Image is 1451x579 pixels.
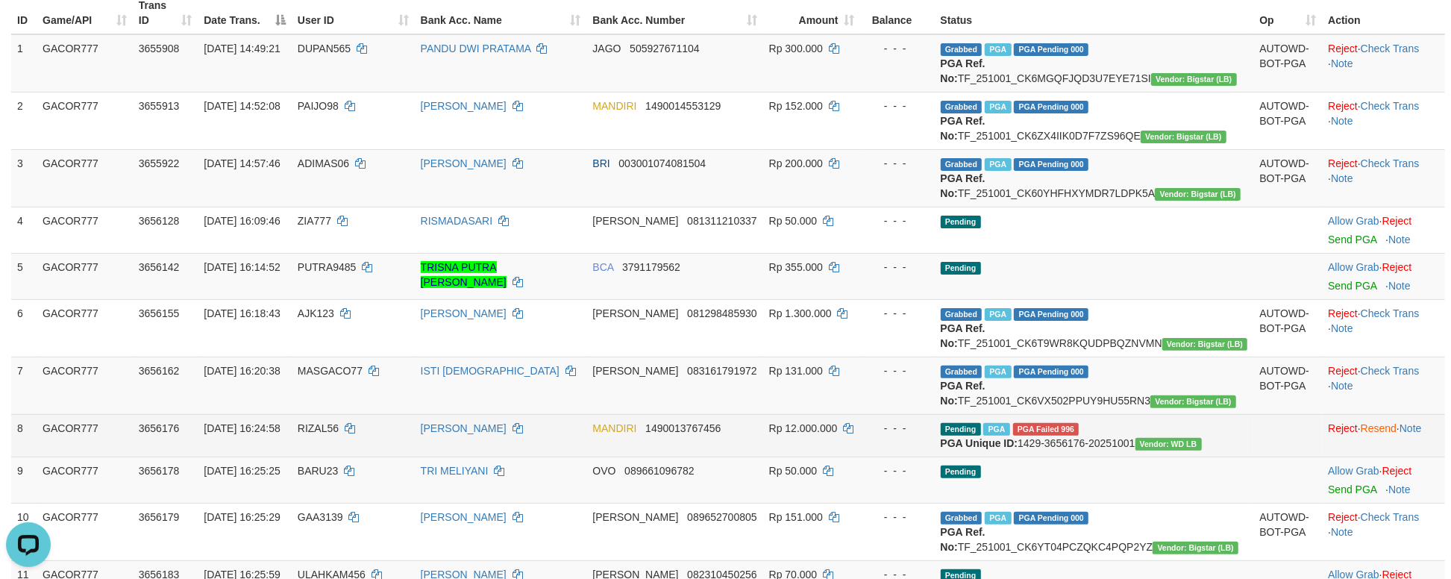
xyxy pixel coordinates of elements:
b: PGA Ref. No: [941,57,985,84]
span: ADIMAS06 [298,157,349,169]
span: Grabbed [941,101,983,113]
a: [PERSON_NAME] [421,100,507,112]
a: Check Trans [1361,157,1420,169]
span: 3656162 [139,365,180,377]
span: Grabbed [941,366,983,378]
span: PGA Pending [1014,43,1088,56]
td: AUTOWD-BOT-PGA [1253,34,1322,93]
b: PGA Ref. No: [941,172,985,199]
span: PGA Error [1013,423,1079,436]
div: - - - [867,213,929,228]
span: Copy 1490013767456 to clipboard [645,422,721,434]
td: 1429-3656176-20251001 [935,414,1254,457]
a: Note [1331,380,1353,392]
div: - - - [867,463,929,478]
span: Rp 50.000 [769,465,818,477]
a: Send PGA [1328,483,1376,495]
td: 2 [11,92,37,149]
td: AUTOWD-BOT-PGA [1253,92,1322,149]
a: Note [1331,115,1353,127]
a: Reject [1328,511,1358,523]
td: TF_251001_CK6T9WR8KQUDPBQZNVMN [935,299,1254,357]
a: Reject [1328,365,1358,377]
td: GACOR777 [37,149,133,207]
span: PAIJO98 [298,100,339,112]
a: Note [1388,483,1411,495]
b: PGA Ref. No: [941,380,985,407]
span: 3656155 [139,307,180,319]
div: - - - [867,260,929,275]
span: Marked by bsnwdpga [983,423,1009,436]
a: Allow Grab [1328,261,1379,273]
div: - - - [867,306,929,321]
span: Copy 1490014553129 to clipboard [645,100,721,112]
span: Copy 505927671104 to clipboard [630,43,699,54]
td: · [1322,253,1445,299]
td: AUTOWD-BOT-PGA [1253,503,1322,560]
span: [DATE] 16:14:52 [204,261,280,273]
span: AJK123 [298,307,334,319]
a: Check Trans [1361,100,1420,112]
span: Vendor URL: https://dashboard.q2checkout.com/secure [1151,73,1237,86]
span: Copy 089661096782 to clipboard [624,465,694,477]
span: Pending [941,466,981,478]
a: Note [1400,422,1422,434]
td: 1 [11,34,37,93]
span: 3655908 [139,43,180,54]
b: PGA Ref. No: [941,115,985,142]
td: GACOR777 [37,503,133,560]
td: 7 [11,357,37,414]
a: Reject [1328,422,1358,434]
a: Reject [1328,157,1358,169]
a: Check Trans [1361,43,1420,54]
span: Rp 151.000 [769,511,823,523]
a: Reject [1328,43,1358,54]
td: TF_251001_CK6ZX4IIK0D7F7ZS96QE [935,92,1254,149]
span: ZIA777 [298,215,331,227]
span: MANDIRI [592,422,636,434]
span: PGA Pending [1014,366,1088,378]
td: GACOR777 [37,34,133,93]
td: GACOR777 [37,253,133,299]
span: BRI [592,157,609,169]
span: Rp 300.000 [769,43,823,54]
td: AUTOWD-BOT-PGA [1253,149,1322,207]
span: Marked by bsnwdpga [985,101,1011,113]
span: Pending [941,216,981,228]
b: PGA Ref. No: [941,526,985,553]
span: Copy 081298485930 to clipboard [687,307,756,319]
td: GACOR777 [37,92,133,149]
a: Reject [1328,307,1358,319]
span: [DATE] 16:25:25 [204,465,280,477]
span: PGA Pending [1014,158,1088,171]
div: - - - [867,510,929,525]
span: DUPAN565 [298,43,351,54]
span: 3656128 [139,215,180,227]
div: - - - [867,98,929,113]
b: PGA Ref. No: [941,322,985,349]
span: PGA Pending [1014,512,1088,525]
td: GACOR777 [37,357,133,414]
a: Note [1331,172,1353,184]
a: ISTI [DEMOGRAPHIC_DATA] [421,365,560,377]
span: Grabbed [941,158,983,171]
span: RIZAL56 [298,422,339,434]
td: · · [1322,414,1445,457]
span: Grabbed [941,512,983,525]
span: [DATE] 16:18:43 [204,307,280,319]
td: TF_251001_CK60YHFHXYMDR7LDPK5A [935,149,1254,207]
span: Vendor URL: https://dashboard.q2checkout.com/secure [1153,542,1238,554]
a: Note [1331,526,1353,538]
span: Rp 355.000 [769,261,823,273]
td: AUTOWD-BOT-PGA [1253,357,1322,414]
span: · [1328,215,1382,227]
a: Reject [1382,261,1412,273]
span: PUTRA9485 [298,261,357,273]
a: Reject [1328,100,1358,112]
span: Grabbed [941,43,983,56]
a: TRI MELIYANI [421,465,489,477]
td: GACOR777 [37,457,133,503]
a: PANDU DWI PRATAMA [421,43,531,54]
a: Send PGA [1328,234,1376,245]
a: [PERSON_NAME] [421,307,507,319]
